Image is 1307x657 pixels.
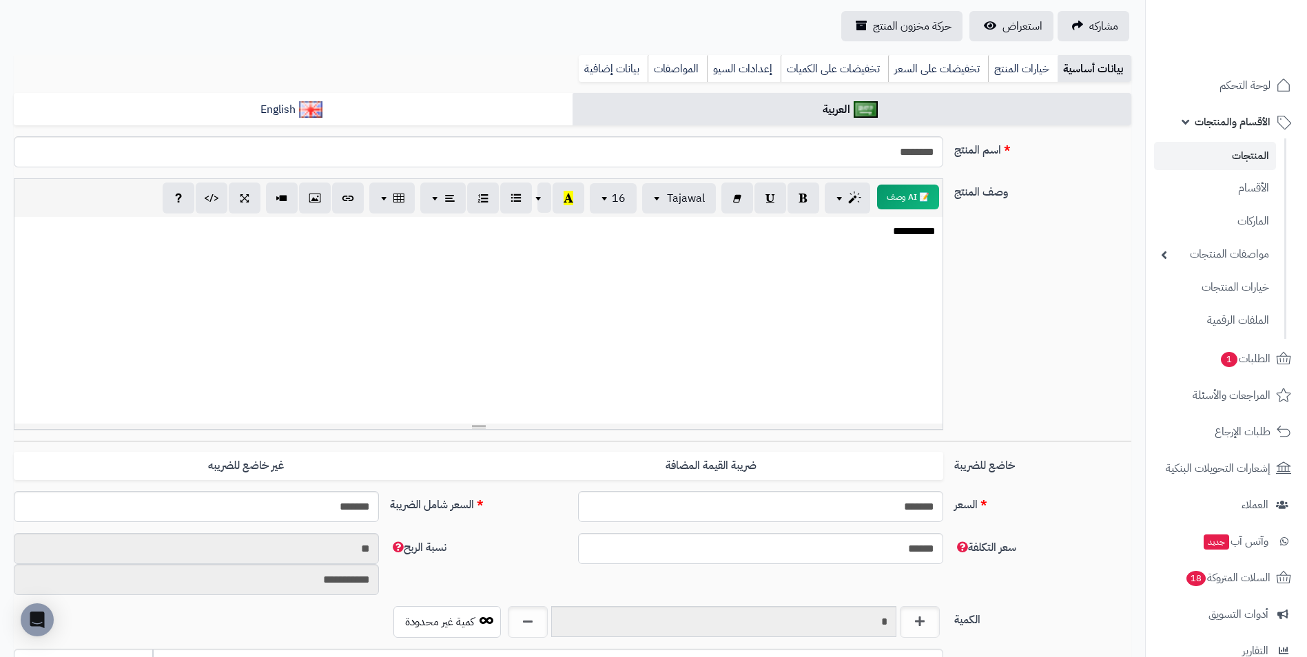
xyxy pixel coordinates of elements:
[1058,11,1129,41] a: مشاركه
[969,11,1053,41] a: استعراض
[1193,386,1270,405] span: المراجعات والأسئلة
[1154,488,1299,521] a: العملاء
[1154,598,1299,631] a: أدوات التسويق
[1219,349,1270,368] span: الطلبات
[579,55,648,83] a: بيانات إضافية
[1215,422,1270,441] span: طلبات الإرجاع
[1154,142,1276,170] a: المنتجات
[1221,352,1237,367] span: 1
[14,452,478,480] label: غير خاضع للضريبه
[1154,561,1299,594] a: السلات المتروكة18
[873,18,951,34] span: حركة مخزون المنتج
[648,55,707,83] a: المواصفات
[1166,459,1270,478] span: إشعارات التحويلات البنكية
[781,55,888,83] a: تخفيضات على الكميات
[390,539,446,556] span: نسبة الربح
[1154,342,1299,375] a: الطلبات1
[299,101,323,118] img: English
[1058,55,1131,83] a: بيانات أساسية
[988,55,1058,83] a: خيارات المنتج
[14,93,573,127] a: English
[707,55,781,83] a: إعدادات السيو
[1154,273,1276,302] a: خيارات المنتجات
[1089,18,1118,34] span: مشاركه
[479,452,943,480] label: ضريبة القيمة المضافة
[1154,69,1299,102] a: لوحة التحكم
[1154,452,1299,485] a: إشعارات التحويلات البنكية
[1185,568,1270,587] span: السلات المتروكة
[1154,306,1276,335] a: الملفات الرقمية
[1154,415,1299,448] a: طلبات الإرجاع
[949,452,1137,474] label: خاضع للضريبة
[1154,207,1276,236] a: الماركات
[1204,534,1229,550] span: جديد
[949,136,1137,158] label: اسم المنتج
[1208,605,1268,624] span: أدوات التسويق
[949,491,1137,513] label: السعر
[949,178,1137,200] label: وصف المنتج
[1202,532,1268,551] span: وآتس آب
[1213,34,1294,63] img: logo-2.png
[642,183,716,213] button: Tajawal
[667,190,705,207] span: Tajawal
[573,93,1131,127] a: العربية
[954,539,1016,556] span: سعر التكلفة
[1154,240,1276,269] a: مواصفات المنتجات
[877,185,939,209] button: 📝 AI وصف
[1242,495,1268,514] span: العملاء
[841,11,963,41] a: حركة مخزون المنتج
[384,491,573,513] label: السعر شامل الضريبة
[590,183,637,213] button: 16
[612,190,626,207] span: 16
[1002,18,1042,34] span: استعراض
[888,55,988,83] a: تخفيضات على السعر
[1219,76,1270,95] span: لوحة التحكم
[949,606,1137,628] label: الكمية
[1154,174,1276,203] a: الأقسام
[1186,571,1206,586] span: 18
[854,101,878,118] img: العربية
[1154,379,1299,412] a: المراجعات والأسئلة
[1195,112,1270,132] span: الأقسام والمنتجات
[1154,525,1299,558] a: وآتس آبجديد
[21,603,54,636] div: Open Intercom Messenger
